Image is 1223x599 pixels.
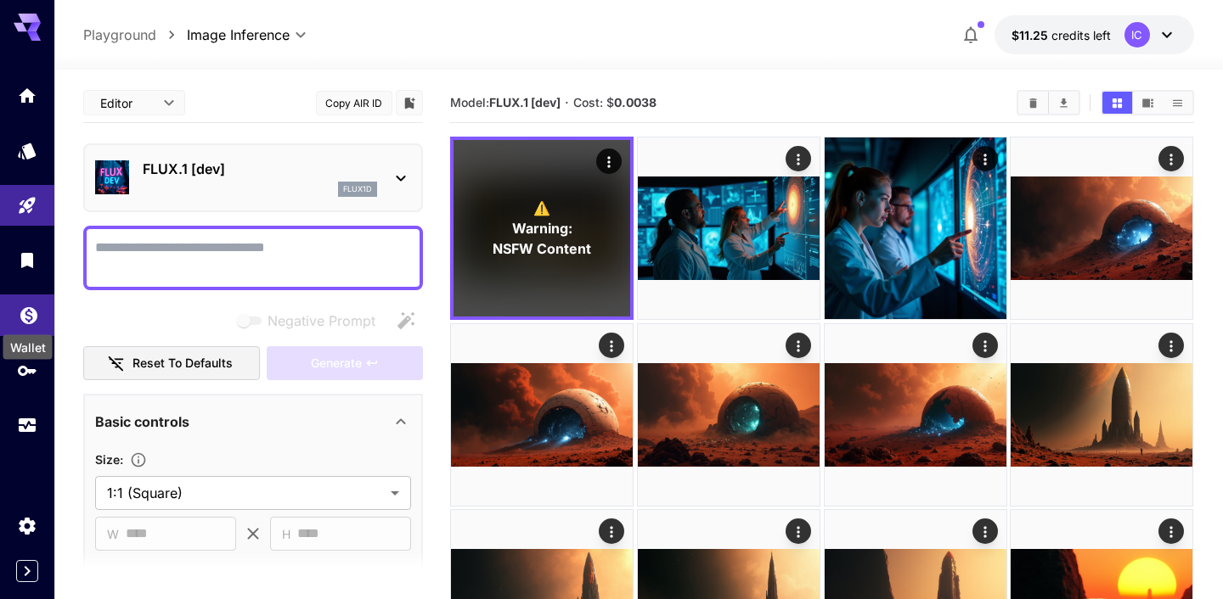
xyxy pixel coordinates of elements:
[17,249,37,271] div: Library
[1159,146,1185,171] div: Actions
[100,94,153,112] span: Editor
[451,324,633,506] img: 9k=
[16,560,38,582] button: Expand sidebar
[343,183,372,195] p: flux1d
[1012,28,1051,42] span: $11.25
[1049,92,1079,114] button: Download All
[17,195,37,216] div: Playground
[282,524,290,544] span: H
[512,218,572,238] span: Warning:
[786,333,811,358] div: Actions
[1102,92,1132,114] button: Show media in grid view
[565,92,569,113] p: ·
[1159,518,1185,544] div: Actions
[600,333,625,358] div: Actions
[1018,92,1048,114] button: Clear All
[83,346,260,381] button: Reset to defaults
[450,95,561,109] span: Model:
[534,198,551,218] span: ⚠️
[1124,22,1150,48] div: IC
[1163,92,1192,114] button: Show media in list view
[1012,26,1111,44] div: $11.24784
[1017,90,1080,115] div: Clear AllDownload All
[402,92,417,113] button: Add to library
[972,518,998,544] div: Actions
[268,311,375,331] span: Negative Prompt
[995,15,1194,54] button: $11.24784IC
[825,137,1006,319] img: 9k=
[95,401,411,442] div: Basic controls
[825,324,1006,506] img: Z
[17,85,37,106] div: Home
[600,518,625,544] div: Actions
[972,146,998,171] div: Actions
[123,451,154,468] button: Adjust the dimensions of the generated image by specifying its width and height in pixels, or sel...
[1011,137,1192,319] img: 2Q==
[1051,28,1111,42] span: credits left
[17,360,37,381] div: API Keys
[95,452,123,467] span: Size :
[17,515,37,536] div: Settings
[489,95,561,109] b: FLUX.1 [dev]
[573,95,657,109] span: Cost: $
[638,137,820,319] img: 2Q==
[597,148,623,174] div: Actions
[786,146,811,171] div: Actions
[83,25,156,45] a: Playground
[107,524,119,544] span: W
[3,335,53,360] div: Wallet
[493,238,592,259] span: NSFW Content
[17,415,37,436] div: Usage
[234,310,389,331] span: Negative prompts are not compatible with the selected model.
[972,333,998,358] div: Actions
[638,324,820,506] img: 2Q==
[1101,90,1194,115] div: Show media in grid viewShow media in video viewShow media in list view
[614,95,657,109] b: 0.0038
[1159,333,1185,358] div: Actions
[107,483,384,503] span: 1:1 (Square)
[17,140,37,161] div: Models
[19,299,39,321] div: Wallet
[316,91,392,115] button: Copy AIR ID
[83,25,187,45] nav: breadcrumb
[187,25,290,45] span: Image Inference
[95,411,189,432] p: Basic controls
[143,159,377,179] p: FLUX.1 [dev]
[786,518,811,544] div: Actions
[95,152,411,204] div: FLUX.1 [dev]flux1d
[1133,92,1163,114] button: Show media in video view
[1011,324,1192,506] img: Z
